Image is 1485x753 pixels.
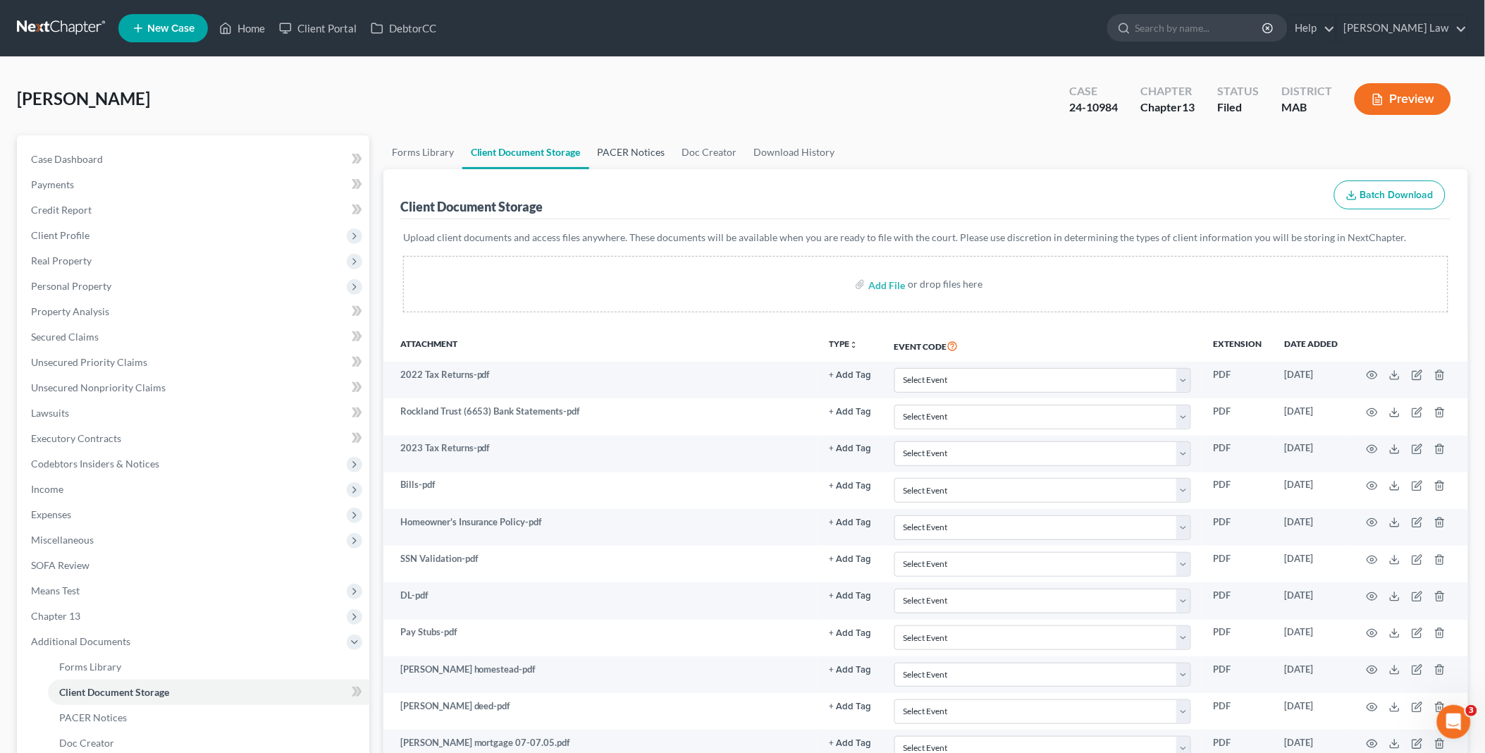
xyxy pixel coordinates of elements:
span: Additional Documents [31,635,130,647]
span: 13 [1182,100,1195,114]
span: Real Property [31,255,92,267]
a: + Add Tag [830,552,872,565]
th: Extension [1202,329,1274,362]
a: + Add Tag [830,699,872,713]
span: Unsecured Nonpriority Claims [31,381,166,393]
a: + Add Tag [830,441,872,455]
span: Client Document Storage [59,686,169,698]
td: PDF [1202,436,1274,472]
td: [DATE] [1274,509,1350,546]
span: [PERSON_NAME] [17,88,150,109]
span: Income [31,483,63,495]
div: or drop files here [908,277,982,291]
a: Executory Contracts [20,426,369,451]
td: [DATE] [1274,398,1350,435]
span: PACER Notices [59,711,127,723]
td: PDF [1202,509,1274,546]
div: Client Document Storage [400,198,543,215]
a: Property Analysis [20,299,369,324]
a: Secured Claims [20,324,369,350]
a: [PERSON_NAME] Law [1337,16,1467,41]
td: [PERSON_NAME] deed-pdf [383,693,818,730]
button: + Add Tag [830,408,872,417]
span: Personal Property [31,280,111,292]
td: [PERSON_NAME] homestead-pdf [383,656,818,693]
a: + Add Tag [830,589,872,602]
span: Executory Contracts [31,432,121,444]
p: Upload client documents and access files anywhere. These documents will be available when you are... [403,231,1448,245]
a: Forms Library [48,654,369,680]
a: + Add Tag [830,478,872,491]
a: Lawsuits [20,400,369,426]
a: Case Dashboard [20,147,369,172]
th: Event Code [883,329,1202,362]
span: Case Dashboard [31,153,103,165]
a: Client Document Storage [48,680,369,705]
span: SOFA Review [31,559,90,571]
td: PDF [1202,582,1274,619]
iframe: Intercom live chat [1437,705,1471,739]
td: PDF [1202,656,1274,693]
td: PDF [1202,546,1274,582]
td: PDF [1202,620,1274,656]
a: Download History [746,135,844,169]
th: Attachment [383,329,818,362]
i: unfold_more [850,341,858,349]
a: Payments [20,172,369,197]
span: Unsecured Priority Claims [31,356,147,368]
a: Doc Creator [674,135,746,169]
th: Date added [1274,329,1350,362]
span: Credit Report [31,204,92,216]
span: Means Test [31,584,80,596]
span: Secured Claims [31,331,99,343]
span: Expenses [31,508,71,520]
a: + Add Tag [830,663,872,676]
a: Home [212,16,272,41]
button: TYPEunfold_more [830,340,858,349]
a: Client Portal [272,16,364,41]
td: 2023 Tax Returns-pdf [383,436,818,472]
a: Unsecured Nonpriority Claims [20,375,369,400]
span: Codebtors Insiders & Notices [31,458,159,470]
a: DebtorCC [364,16,443,41]
span: Lawsuits [31,407,69,419]
td: 2022 Tax Returns-pdf [383,362,818,398]
button: + Add Tag [830,371,872,380]
a: Help [1288,16,1336,41]
td: Rockland Trust (6653) Bank Statements-pdf [383,398,818,435]
td: [DATE] [1274,582,1350,619]
a: + Add Tag [830,515,872,529]
a: SOFA Review [20,553,369,578]
button: + Add Tag [830,444,872,453]
td: Bills-pdf [383,472,818,509]
a: PACER Notices [48,705,369,730]
div: Filed [1217,99,1259,116]
span: Forms Library [59,661,121,673]
td: [DATE] [1274,546,1350,582]
span: 3 [1466,705,1477,716]
td: Pay Stubs-pdf [383,620,818,656]
td: [DATE] [1274,693,1350,730]
div: District [1281,83,1332,99]
span: Client Profile [31,229,90,241]
span: Batch Download [1360,189,1434,201]
td: Homeowner's Insurance Policy-pdf [383,509,818,546]
td: PDF [1202,472,1274,509]
td: [DATE] [1274,362,1350,398]
button: + Add Tag [830,592,872,601]
div: Status [1217,83,1259,99]
a: + Add Tag [830,405,872,418]
button: + Add Tag [830,629,872,638]
a: Client Document Storage [462,135,589,169]
span: Doc Creator [59,737,114,749]
td: [DATE] [1274,472,1350,509]
td: [DATE] [1274,656,1350,693]
a: + Add Tag [830,368,872,381]
a: PACER Notices [589,135,674,169]
a: + Add Tag [830,736,872,749]
span: Miscellaneous [31,534,94,546]
div: Chapter [1140,99,1195,116]
td: PDF [1202,398,1274,435]
td: DL-pdf [383,582,818,619]
div: 24-10984 [1069,99,1118,116]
